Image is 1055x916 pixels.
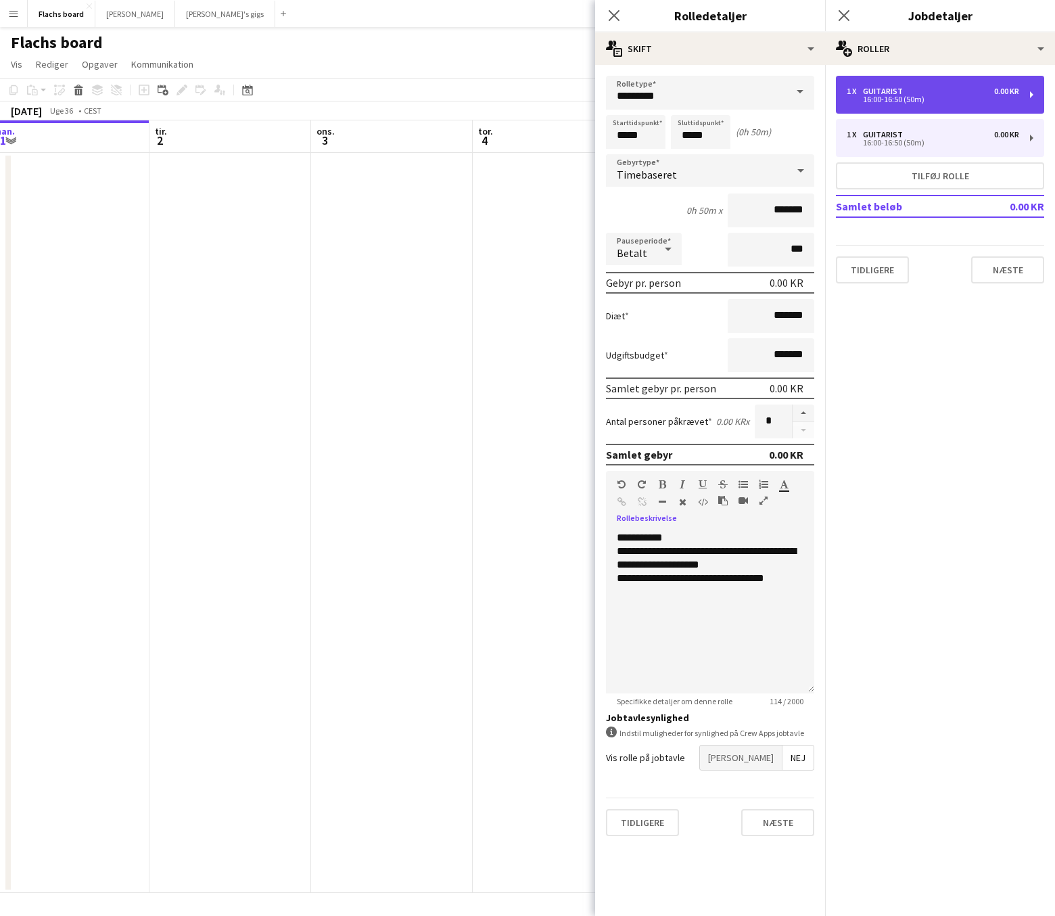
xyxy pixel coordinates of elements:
button: Næste [741,809,814,836]
span: ons. [316,125,335,137]
div: 0.00 KR [770,276,803,290]
button: Ordnet liste [759,479,768,490]
span: Kommunikation [131,58,193,70]
button: Ryd formatering [678,497,687,507]
button: Tekstfarve [779,479,789,490]
button: Gentag [637,479,647,490]
button: Næste [971,256,1044,283]
label: Vis rolle på jobtavle [606,752,685,764]
h3: Rolledetaljer [595,7,825,24]
div: Guitarist [863,87,908,96]
span: 114 / 2000 [759,696,814,706]
button: Fed [657,479,667,490]
button: Flachs board [28,1,95,27]
span: Betalt [617,246,647,260]
h3: Jobdetaljer [825,7,1055,24]
div: Samlet gebyr [606,448,672,461]
div: Guitarist [863,130,908,139]
a: Rediger [30,55,74,73]
button: Tidligere [836,256,909,283]
span: Timebaseret [617,168,677,181]
a: Kommunikation [126,55,199,73]
h3: Jobtavlesynlighed [606,712,814,724]
span: 4 [476,133,493,148]
div: [DATE] [11,104,42,118]
span: tir. [155,125,167,137]
div: Skift [595,32,825,65]
div: 1 x [847,87,863,96]
button: Understregning [698,479,707,490]
a: Vis [5,55,28,73]
td: 0.00 KR [972,196,1044,217]
button: Forøg [793,405,814,422]
h1: Flachs board [11,32,103,53]
span: [PERSON_NAME] [700,746,782,770]
label: Antal personer påkrævet [606,415,712,428]
button: [PERSON_NAME]'s gigs [175,1,275,27]
div: 0.00 KR [994,130,1019,139]
span: Specifikke detaljer om denne rolle [606,696,743,706]
div: Roller [825,32,1055,65]
span: Uge 36 [45,106,78,116]
button: Kursiv [678,479,687,490]
div: (0h 50m) [736,126,771,138]
button: Sæt ind som almindelig tekst [718,495,728,506]
a: Opgaver [76,55,123,73]
span: 3 [314,133,335,148]
div: Samlet gebyr pr. person [606,382,716,395]
button: Gennemstreget [718,479,728,490]
span: tor. [478,125,493,137]
button: Fortryd [617,479,626,490]
button: Uordnet liste [738,479,748,490]
span: Opgaver [82,58,118,70]
td: Samlet beløb [836,196,972,217]
span: Rediger [36,58,68,70]
button: HTML-kode [698,497,707,507]
button: Fuld skærm [759,495,768,506]
div: 0.00 KR [994,87,1019,96]
div: CEST [84,106,101,116]
div: 0.00 KR [769,448,803,461]
button: Vandret linje [657,497,667,507]
div: Gebyr pr. person [606,276,681,290]
span: Vis [11,58,22,70]
span: Nej [782,746,814,770]
span: 2 [153,133,167,148]
button: [PERSON_NAME] [95,1,175,27]
div: 0.00 KR [770,382,803,395]
div: 0.00 KR x [716,415,749,428]
button: Tilføj rolle [836,162,1044,189]
div: 0h 50m x [686,204,722,216]
div: Indstil muligheder for synlighed på Crew Apps jobtavle [606,727,814,739]
label: Udgiftsbudget [606,349,668,361]
button: Indsæt video [738,495,748,506]
div: 1 x [847,130,863,139]
label: Diæt [606,310,629,322]
button: Tidligere [606,809,679,836]
div: 16:00-16:50 (50m) [847,96,1019,103]
div: 16:00-16:50 (50m) [847,139,1019,146]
